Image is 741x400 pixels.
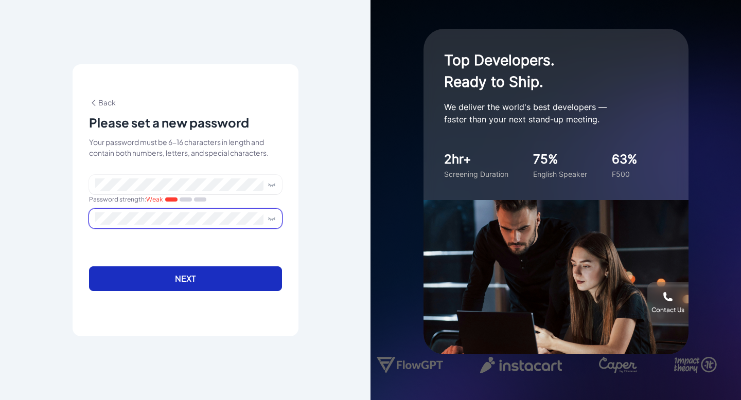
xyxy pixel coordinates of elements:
div: Your password must be 6-16 characters in length and contain both numbers, letters, and special ch... [89,137,282,158]
span: Weak [146,195,163,203]
div: 2hr+ [444,150,508,169]
div: 63% [612,150,638,169]
div: 75% [533,150,587,169]
div: Screening Duration [444,169,508,179]
span: Back [89,98,116,107]
p: Please set a new password [89,114,249,131]
div: Password strength : [89,194,282,205]
button: Contact Us [647,282,689,323]
h1: Top Developers. Ready to Ship. [444,49,650,93]
div: F500 [612,169,638,179]
div: Contact Us [651,306,684,314]
div: English Speaker [533,169,587,179]
p: We deliver the world's best developers — faster than your next stand-up meeting. [444,101,650,125]
button: Next [89,266,282,291]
